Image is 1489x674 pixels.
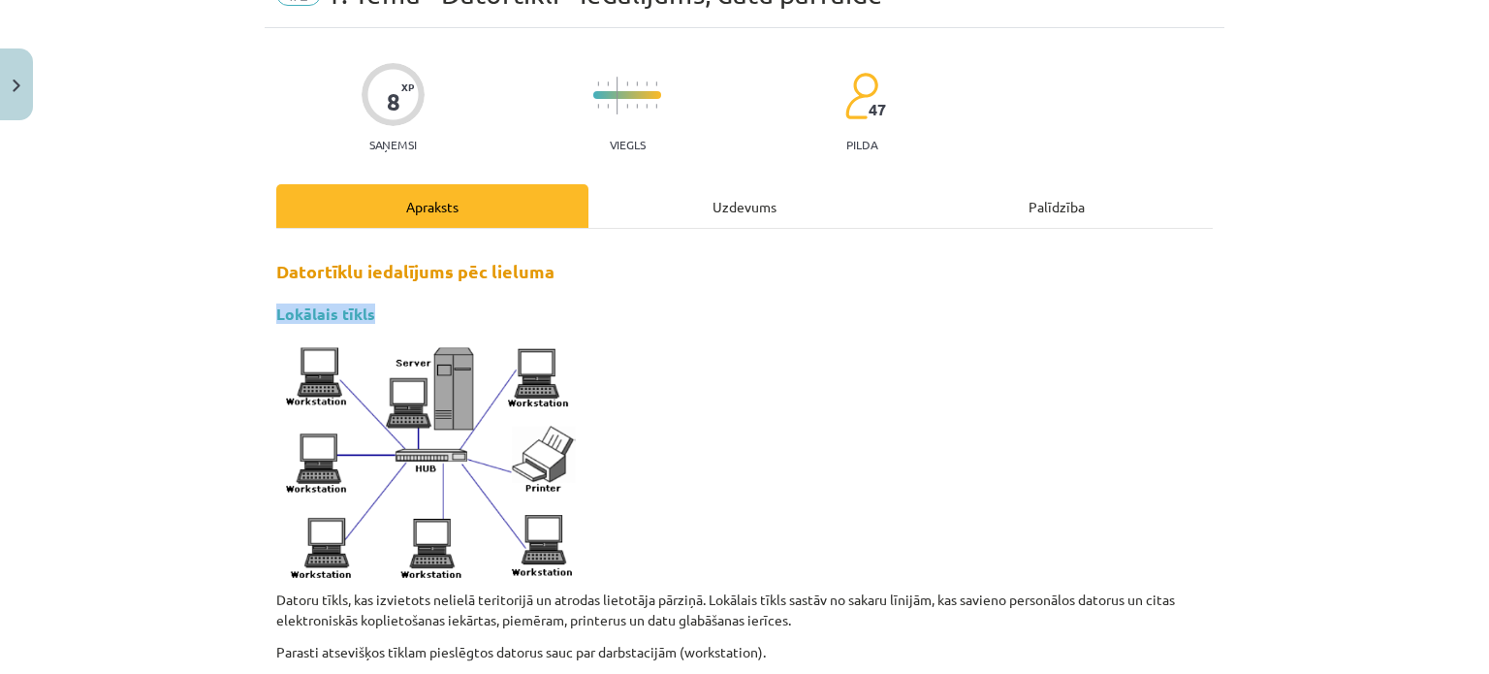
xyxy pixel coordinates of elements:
[401,81,414,92] span: XP
[646,81,648,86] img: icon-short-line-57e1e144782c952c97e751825c79c345078a6d821885a25fce030b3d8c18986b.svg
[844,72,878,120] img: students-c634bb4e5e11cddfef0936a35e636f08e4e9abd3cc4e673bd6f9a4125e45ecb1.svg
[636,104,638,109] img: icon-short-line-57e1e144782c952c97e751825c79c345078a6d821885a25fce030b3d8c18986b.svg
[387,88,400,115] div: 8
[597,104,599,109] img: icon-short-line-57e1e144782c952c97e751825c79c345078a6d821885a25fce030b3d8c18986b.svg
[869,101,886,118] span: 47
[276,304,375,324] strong: Lokālais tīkls
[655,81,657,86] img: icon-short-line-57e1e144782c952c97e751825c79c345078a6d821885a25fce030b3d8c18986b.svg
[655,104,657,109] img: icon-short-line-57e1e144782c952c97e751825c79c345078a6d821885a25fce030b3d8c18986b.svg
[626,104,628,109] img: icon-short-line-57e1e144782c952c97e751825c79c345078a6d821885a25fce030b3d8c18986b.svg
[610,138,646,151] p: Viegls
[607,81,609,86] img: icon-short-line-57e1e144782c952c97e751825c79c345078a6d821885a25fce030b3d8c18986b.svg
[636,81,638,86] img: icon-short-line-57e1e144782c952c97e751825c79c345078a6d821885a25fce030b3d8c18986b.svg
[626,81,628,86] img: icon-short-line-57e1e144782c952c97e751825c79c345078a6d821885a25fce030b3d8c18986b.svg
[846,138,877,151] p: pilda
[13,80,20,92] img: icon-close-lesson-0947bae3869378f0d4975bcd49f059093ad1ed9edebbc8119c70593378902aed.svg
[646,104,648,109] img: icon-short-line-57e1e144782c952c97e751825c79c345078a6d821885a25fce030b3d8c18986b.svg
[362,138,425,151] p: Saņemsi
[276,184,588,228] div: Apraksts
[607,104,609,109] img: icon-short-line-57e1e144782c952c97e751825c79c345078a6d821885a25fce030b3d8c18986b.svg
[597,81,599,86] img: icon-short-line-57e1e144782c952c97e751825c79c345078a6d821885a25fce030b3d8c18986b.svg
[617,77,618,114] img: icon-long-line-d9ea69661e0d244f92f715978eff75569469978d946b2353a9bb055b3ed8787d.svg
[276,260,554,282] strong: Datortīklu iedalījums pēc lieluma
[276,642,1213,662] p: Parasti atsevišķos tīklam pieslēgtos datorus sauc par darbstacijām (workstation).
[276,590,1213,630] p: Datoru tīkls, kas izvietots nelielā teritorijā un atrodas lietotāja pārziņā. Lokālais tīkls sastā...
[901,184,1213,228] div: Palīdzība
[588,184,901,228] div: Uzdevums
